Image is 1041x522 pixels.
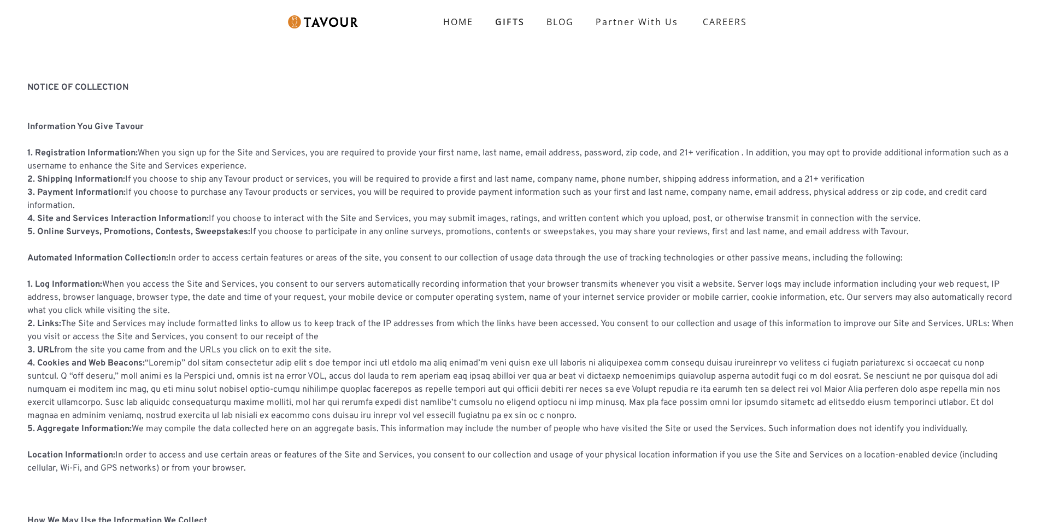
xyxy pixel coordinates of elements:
[27,253,168,264] strong: Automated Information Collection:
[27,450,115,461] strong: Location Information:
[27,424,132,434] strong: 5. Aggregate Information:
[27,174,125,185] strong: 2. Shipping Information:
[484,11,536,33] a: GIFTS
[27,213,209,224] strong: 4. Site and Services Interaction Information:
[27,279,102,290] strong: 1. Log Information:
[27,187,126,198] strong: 3. Payment Information:
[27,121,144,132] strong: Information You Give Tavour ‍
[585,11,689,33] a: partner with us
[27,227,250,237] strong: 5. Online Surveys, Promotions, Contests, Sweepstakes:
[27,358,145,369] strong: 4. Cookies and Web Beacons:
[27,148,138,159] strong: 1. Registration Information:
[536,11,585,33] a: BLOG
[703,11,747,33] strong: CAREERS
[443,16,473,28] strong: HOME
[689,7,755,37] a: CAREERS
[432,11,484,33] a: HOME
[27,318,61,329] strong: 2. Links:
[27,82,128,93] strong: NOTICE OF COLLECTION ‍
[27,345,54,356] strong: 3. URL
